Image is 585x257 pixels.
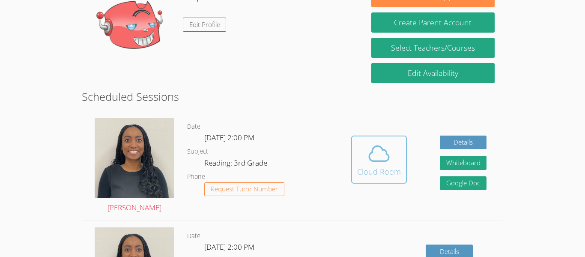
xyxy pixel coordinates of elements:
h2: Scheduled Sessions [82,88,503,105]
dt: Subject [187,146,208,157]
dt: Date [187,121,200,132]
a: Select Teachers/Courses [371,38,495,58]
a: Edit Availability [371,63,495,83]
a: Google Doc [440,176,487,190]
dd: Reading: 3rd Grade [204,157,269,172]
dt: Phone [187,172,205,182]
span: Request Tutor Number [211,186,278,192]
a: [PERSON_NAME] [95,118,174,214]
img: avatar.png [95,118,174,198]
button: Request Tutor Number [204,182,284,197]
a: Details [440,136,487,150]
button: Cloud Room [351,136,407,184]
span: [DATE] 2:00 PM [204,133,254,142]
button: Create Parent Account [371,12,495,33]
button: Whiteboard [440,156,487,170]
a: Edit Profile [183,18,227,32]
dt: Date [187,231,200,242]
span: [DATE] 2:00 PM [204,242,254,252]
div: Cloud Room [357,166,401,178]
